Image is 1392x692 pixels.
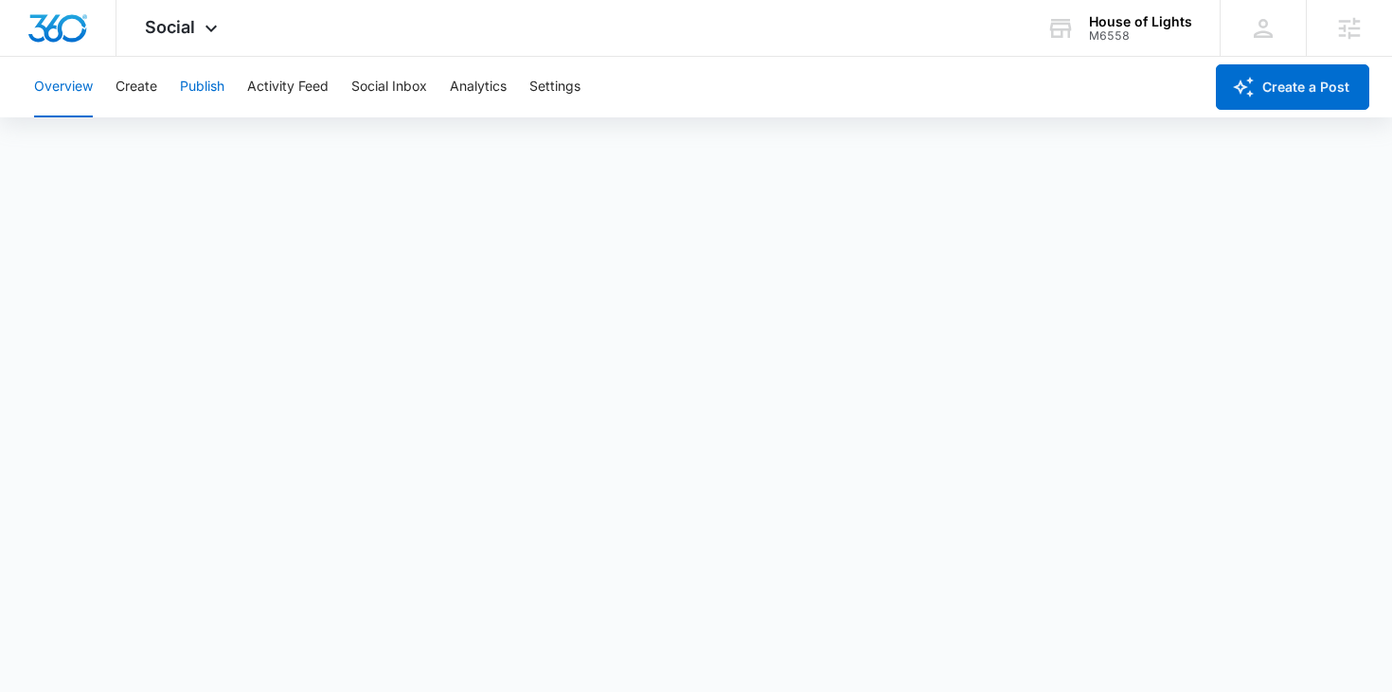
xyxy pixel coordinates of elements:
[1216,64,1369,110] button: Create a Post
[1089,29,1192,43] div: account id
[247,57,329,117] button: Activity Feed
[145,17,195,37] span: Social
[351,57,427,117] button: Social Inbox
[116,57,157,117] button: Create
[180,57,224,117] button: Publish
[1089,14,1192,29] div: account name
[529,57,580,117] button: Settings
[34,57,93,117] button: Overview
[450,57,507,117] button: Analytics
